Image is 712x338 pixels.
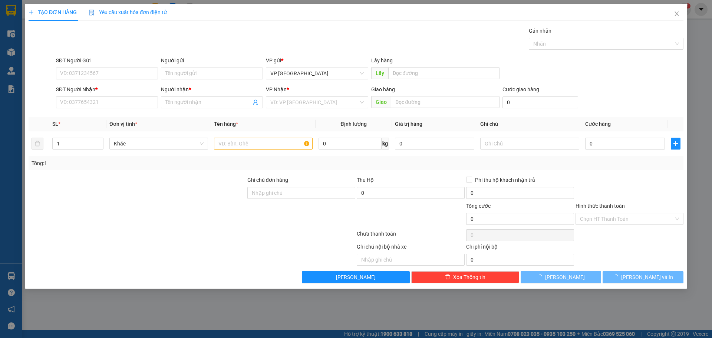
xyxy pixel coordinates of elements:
span: Thu Hộ [357,177,374,183]
div: Chi phí nội bộ [466,243,574,254]
label: Cước giao hàng [502,86,539,92]
span: Lấy [371,67,388,79]
div: SĐT Người Gửi [56,56,158,65]
input: VD: Bàn, Ghế [214,138,313,150]
div: Chưa thanh toán [356,230,465,243]
div: Tổng: 1 [32,159,275,167]
span: loading [613,274,621,279]
button: plus [671,138,680,150]
span: kg [382,138,389,150]
span: VP Mỹ Đình [271,68,364,79]
img: icon [89,10,95,16]
th: Ghi chú [478,117,582,131]
div: Người gửi [161,56,263,65]
label: Gán nhãn [529,28,551,34]
button: [PERSON_NAME] [521,271,601,283]
span: Phí thu hộ khách nhận trả [472,176,538,184]
button: Close [666,4,687,24]
button: delete [32,138,43,150]
span: Khác [114,138,204,149]
span: Tên hàng [214,121,238,127]
input: Ghi Chú [481,138,579,150]
span: close [674,11,680,17]
span: Cước hàng [585,121,611,127]
input: 0 [395,138,475,150]
span: user-add [253,99,259,105]
label: Hình thức thanh toán [576,203,625,209]
span: VP Nhận [266,86,287,92]
input: Ghi chú đơn hàng [247,187,355,199]
span: [PERSON_NAME] [545,273,585,281]
span: Giao hàng [371,86,395,92]
button: [PERSON_NAME] [302,271,410,283]
button: [PERSON_NAME] và In [603,271,683,283]
span: [PERSON_NAME] và In [621,273,673,281]
span: Định lượng [341,121,367,127]
div: VP gửi [266,56,368,65]
span: Tổng cước [466,203,491,209]
input: Cước giao hàng [502,96,578,108]
span: Xóa Thông tin [453,273,485,281]
label: Ghi chú đơn hàng [247,177,288,183]
input: Dọc đường [388,67,500,79]
div: Người nhận [161,85,263,93]
span: loading [537,274,545,279]
span: Đơn vị tính [109,121,137,127]
button: deleteXóa Thông tin [412,271,520,283]
span: TẠO ĐƠN HÀNG [29,9,77,15]
div: Ghi chú nội bộ nhà xe [357,243,465,254]
input: Nhập ghi chú [357,254,465,266]
span: Yêu cầu xuất hóa đơn điện tử [89,9,167,15]
div: SĐT Người Nhận [56,85,158,93]
span: Giá trị hàng [395,121,422,127]
span: delete [445,274,450,280]
span: SL [52,121,58,127]
span: Giao [371,96,391,108]
span: plus [29,10,34,15]
span: plus [671,141,680,147]
span: [PERSON_NAME] [336,273,376,281]
span: Lấy hàng [371,58,393,63]
input: Dọc đường [391,96,500,108]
